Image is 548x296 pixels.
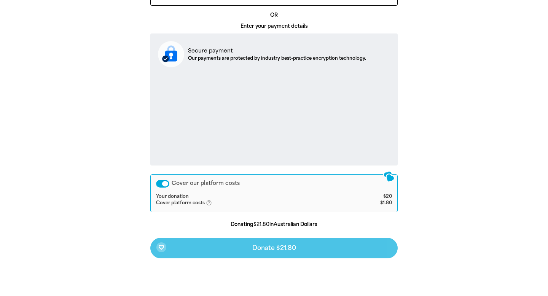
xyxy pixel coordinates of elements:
[351,200,392,207] td: $1.80
[150,221,398,228] p: Donating in Australian Dollars
[253,221,269,227] b: $21.80
[266,11,282,19] p: OR
[188,47,366,55] p: Secure payment
[188,55,366,62] p: Our payments are protected by industry best-practice encryption technology.
[206,200,218,206] i: help_outlined
[156,194,351,200] td: Your donation
[156,200,351,207] td: Cover platform costs
[156,73,392,159] iframe: Secure payment input frame
[150,22,398,30] p: Enter your payment details
[351,194,392,200] td: $20
[156,180,169,188] button: Cover our platform costs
